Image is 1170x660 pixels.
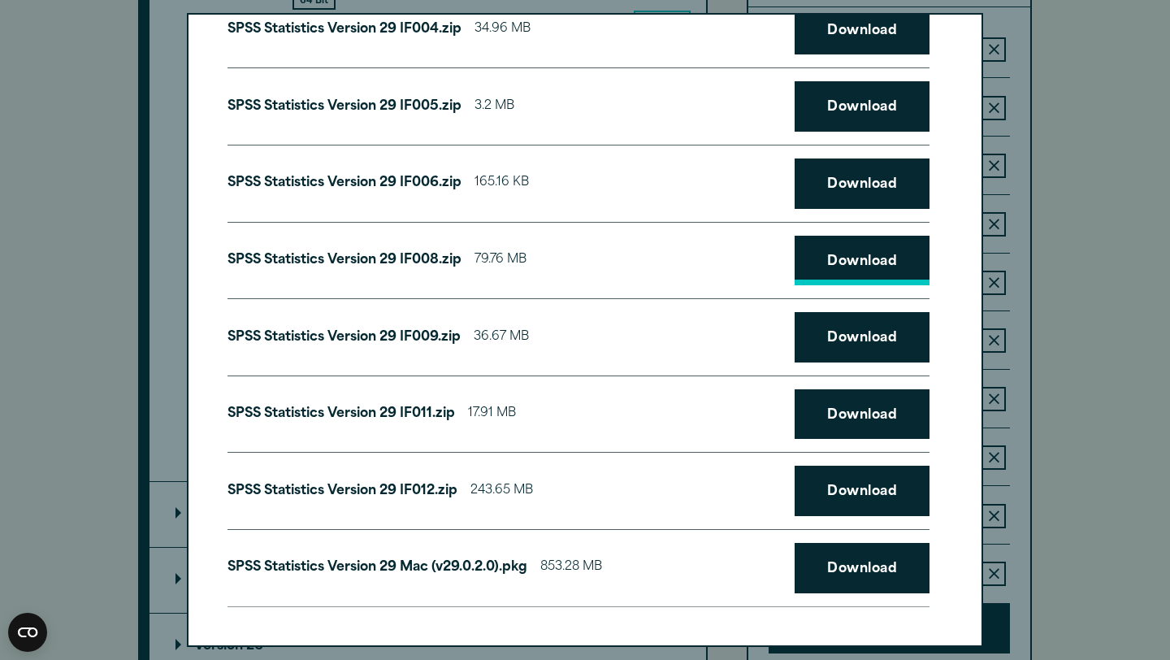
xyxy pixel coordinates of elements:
p: SPSS Statistics Version 29 IF006.zip [227,172,461,195]
p: SPSS Statistics Version 29 IF009.zip [227,326,461,350]
p: SPSS Statistics Version 29 IF008.zip [227,249,461,272]
span: 165.16 KB [474,172,529,195]
span: 36.67 MB [474,326,529,350]
p: SPSS Statistics Version 29 IF012.zip [227,480,457,503]
span: 17.91 MB [468,402,516,426]
span: 79.76 MB [474,249,526,272]
p: SPSS Statistics Version 29 IF005.zip [227,95,461,119]
a: Download [795,158,929,209]
a: Download [795,5,929,55]
a: Download [795,236,929,286]
a: Download [795,81,929,132]
a: Download [795,466,929,516]
p: SPSS Statistics Version 29 IF011.zip [227,402,455,426]
span: 34.96 MB [474,18,531,41]
a: Download [795,312,929,363]
a: Download [795,389,929,440]
p: SPSS Statistics Version 29 Mac (v29.0.2.0).pkg [227,556,527,580]
button: Open CMP widget [8,613,47,652]
span: 3.2 MB [474,95,514,119]
span: 853.28 MB [540,556,602,580]
p: SPSS Statistics Version 29 IF004.zip [227,18,461,41]
a: Download [795,543,929,593]
span: 243.65 MB [470,480,533,503]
